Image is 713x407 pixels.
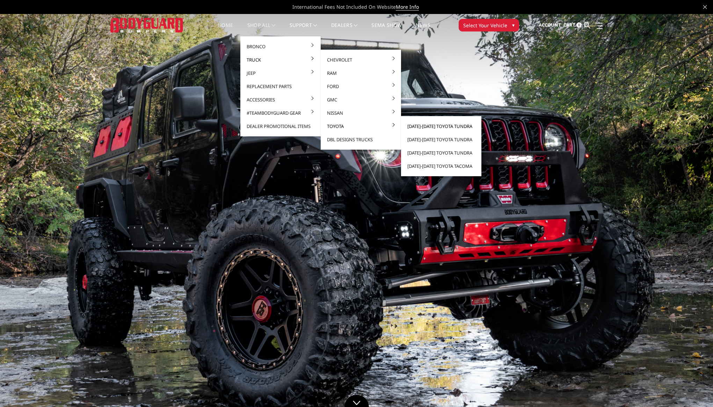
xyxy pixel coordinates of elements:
[323,133,398,146] a: DBL Designs Trucks
[404,120,479,133] a: [DATE]-[DATE] Toyota Tundra
[681,188,688,199] button: 1 of 5
[344,395,369,407] a: Click to Down
[243,80,318,93] a: Replacement Parts
[290,23,317,36] a: Support
[416,23,430,36] a: News
[681,233,688,244] button: 5 of 5
[323,120,398,133] a: Toyota
[243,106,318,120] a: #TeamBodyguard Gear
[396,3,419,10] a: More Info
[243,53,318,66] a: Truck
[463,22,507,29] span: Select Your Vehicle
[512,21,515,29] span: ▾
[563,16,582,35] a: Cart 0
[678,373,713,407] iframe: Chat Widget
[371,23,402,36] a: SEMA Show
[110,18,184,32] img: BODYGUARD BUMPERS
[243,120,318,133] a: Dealer Promotional Items
[323,66,398,80] a: Ram
[459,19,519,31] button: Select Your Vehicle
[243,66,318,80] a: Jeep
[539,22,561,28] span: Account
[323,106,398,120] a: Nissan
[404,133,479,146] a: [DATE]-[DATE] Toyota Tundra
[404,146,479,159] a: [DATE]-[DATE] Toyota Tundra
[323,93,398,106] a: GMC
[681,199,688,210] button: 2 of 5
[218,23,233,36] a: Home
[323,80,398,93] a: Ford
[243,40,318,53] a: Bronco
[681,210,688,222] button: 3 of 5
[243,93,318,106] a: Accessories
[681,222,688,233] button: 4 of 5
[539,16,561,35] a: Account
[323,53,398,66] a: Chevrolet
[563,22,575,28] span: Cart
[576,22,582,28] span: 0
[404,159,479,173] a: [DATE]-[DATE] Toyota Tacoma
[247,23,276,36] a: shop all
[331,23,358,36] a: Dealers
